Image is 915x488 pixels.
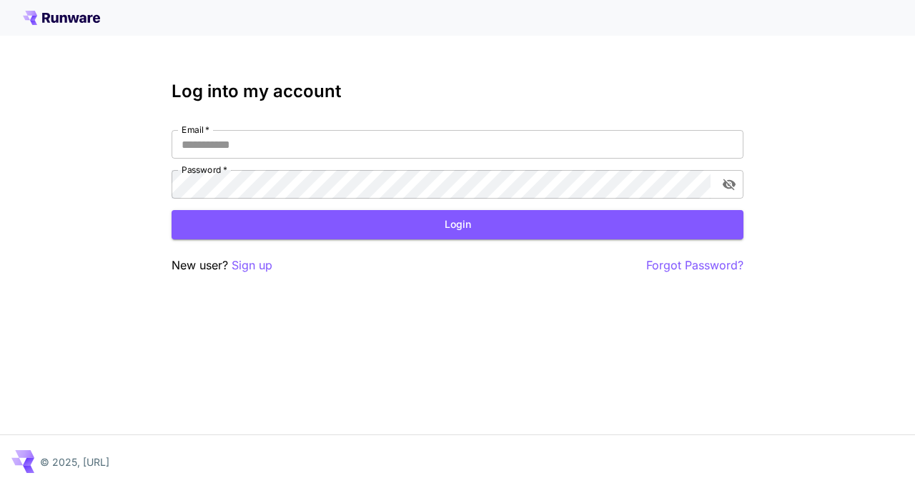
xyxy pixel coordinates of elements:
label: Password [182,164,227,176]
p: New user? [172,257,272,274]
h3: Log into my account [172,81,743,101]
button: Login [172,210,743,239]
button: Sign up [232,257,272,274]
button: toggle password visibility [716,171,742,197]
p: © 2025, [URL] [40,454,109,469]
label: Email [182,124,209,136]
button: Forgot Password? [646,257,743,274]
